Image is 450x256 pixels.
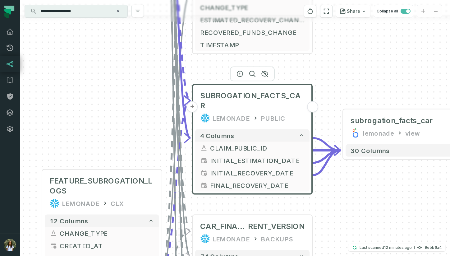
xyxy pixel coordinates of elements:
div: lemonade [363,128,394,138]
span: FINAL_RECOVERY_DATE [210,181,305,190]
div: Data Catalog [24,184,105,190]
span: TIMESTAMP [200,40,305,49]
div: PUBLIC [261,113,285,123]
button: TIMESTAMP [195,39,310,51]
div: view [405,128,420,138]
span: string [200,144,208,152]
span: INITIAL_RECOVERY_DATE [210,168,305,178]
span: FEATURE_SUBROGATION_LOGS [50,176,154,196]
div: LEMONADE [213,234,250,244]
div: subrogation_facts_car [351,116,433,126]
div: CLX [111,198,124,208]
h4: 9ebb6a4 [425,246,442,249]
img: avatar of Noa Gordon [4,239,16,251]
button: + [187,101,198,113]
button: FINAL_RECOVERY_DATE [195,179,310,192]
button: RECOVERED_FUNDS_CHANGE [195,26,310,39]
g: Edge from b248d6ab0dab8aed94fd6ac5701af335 to 80a39a8dcd08597177661efda0d57532 [312,151,341,175]
button: Mark as completed [24,137,72,143]
span: 12 columns [50,217,88,225]
div: Welcome, Noa! [9,24,116,35]
span: CAR_FINANCE_LOSS_REPORT_RAW_CUR [200,221,248,231]
button: Collapse all [374,5,413,17]
span: timestamp [200,157,208,164]
span: INITIAL_ESTIMATION_DATE [210,156,305,165]
button: CLAIM_PUBLIC_ID [195,142,310,154]
span: Home [14,210,27,214]
div: Close [109,2,120,14]
span: 30 columns [351,147,390,154]
div: LEMONADE [213,113,250,123]
span: CLAIM_PUBLIC_ID [210,143,305,153]
span: CREATED_AT [60,241,154,250]
div: LEMONADE [62,198,99,208]
div: 2Lineage Graph [11,158,113,168]
button: INITIAL_ESTIMATION_DATE [195,154,310,167]
span: SUBROGATION_FACTS_CAR [200,91,305,111]
button: Clear search query [115,8,121,14]
span: timestamp [50,242,57,249]
button: Last scanned[DATE] 12:16:26 PM9ebb6a4 [348,244,445,251]
div: BACKUPS [261,234,293,244]
button: Tasks [83,194,124,219]
button: Take the tour [24,112,67,124]
span: CHANGE_TYPE [60,229,154,238]
button: - [307,101,318,113]
div: Find your Data Assets [24,83,105,90]
span: timestamp [200,169,208,177]
span: RECOVERED_FUNDS_CHANGE [200,28,305,37]
relative-time: Aug 25, 2025, 12:16 PM GMT+3 [384,245,412,250]
button: CREATED_AT [45,240,159,252]
p: Last scanned [360,244,412,251]
span: string [50,230,57,237]
button: CHANGE_TYPE [45,227,159,240]
button: zoom out [429,5,442,17]
button: Messages [41,194,83,219]
div: 3Data Catalog [11,182,113,192]
span: timestamp [200,182,208,189]
div: Lineage Graph [24,161,105,167]
p: 5 steps [6,57,22,63]
g: Edge from b248d6ab0dab8aed94fd6ac5701af335 to 80a39a8dcd08597177661efda0d57532 [312,138,341,151]
button: INITIAL_RECOVERY_DATE [195,167,310,179]
div: 1Find your Data Assets [11,81,113,91]
div: Check out these product tours to help you get started with Foundational. [9,35,116,50]
div: CAR_FINANCE_LOSS_REPORT_RAW_CURRENT_VERSION [200,221,305,231]
p: About 5 minutes [82,57,118,63]
h1: Tasks [53,3,73,13]
span: Tasks [97,210,110,214]
g: Edge from b248d6ab0dab8aed94fd6ac5701af335 to 80a39a8dcd08597177661efda0d57532 [312,151,341,163]
div: Quickly find the right data asset in your stack. [24,94,108,107]
button: Share [336,5,370,17]
span: RENT_VERSION [248,221,305,231]
span: 4 columns [200,132,234,139]
span: Messages [52,210,73,214]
